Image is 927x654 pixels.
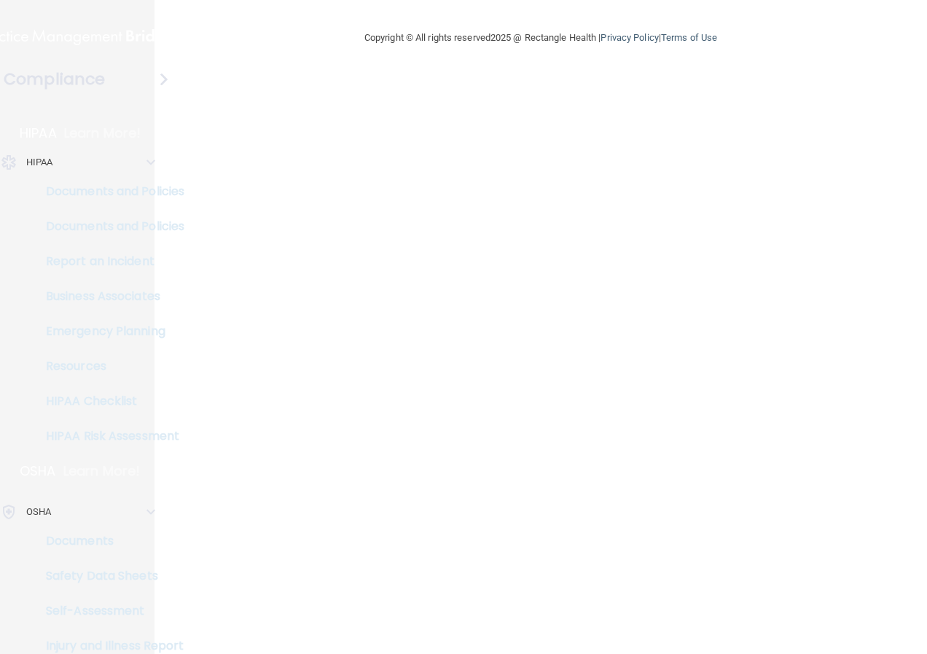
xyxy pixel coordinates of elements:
[275,15,807,61] div: Copyright © All rights reserved 2025 @ Rectangle Health | |
[601,32,658,43] a: Privacy Policy
[9,184,208,199] p: Documents and Policies
[20,125,57,142] p: HIPAA
[26,154,53,171] p: HIPAA
[9,534,208,548] p: Documents
[9,324,208,339] p: Emergency Planning
[9,569,208,583] p: Safety Data Sheets
[20,462,56,480] p: OSHA
[4,69,105,90] h4: Compliance
[63,462,141,480] p: Learn More!
[9,394,208,409] p: HIPAA Checklist
[9,219,208,234] p: Documents and Policies
[9,429,208,444] p: HIPAA Risk Assessment
[9,289,208,304] p: Business Associates
[26,503,51,521] p: OSHA
[661,32,717,43] a: Terms of Use
[9,254,208,269] p: Report an Incident
[9,359,208,374] p: Resources
[64,125,141,142] p: Learn More!
[9,604,208,618] p: Self-Assessment
[9,639,208,653] p: Injury and Illness Report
